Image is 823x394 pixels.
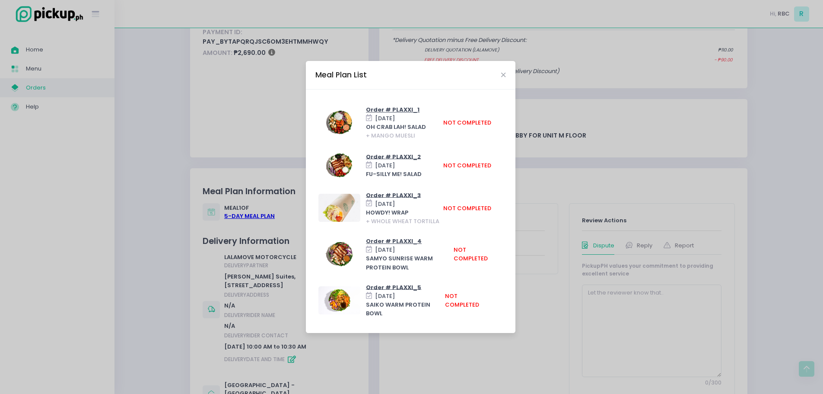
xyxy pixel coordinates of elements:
[454,246,488,263] span: not completed
[366,237,422,245] span: Order # PLAXXI_4
[375,246,395,254] span: [DATE]
[375,114,395,122] span: [DATE]
[366,152,421,160] a: Order # PLAXXI_2
[445,292,479,309] span: not completed
[366,217,439,225] span: + Whole Wheat Tortilla
[366,237,422,245] a: Order # PLAXXI_4
[375,199,395,208] span: [DATE]
[443,119,491,127] span: not completed
[366,254,433,271] span: SAMYO SUNRISE WARM PROTEIN BOWL
[366,208,408,217] span: HOWDY! WRAP
[366,123,426,131] span: OH CRAB LAH! SALAD
[366,283,421,291] a: Order # PLAXXI_5
[375,161,395,170] span: [DATE]
[366,131,415,140] span: + MANGO MUESLI
[443,161,491,170] span: not completed
[315,69,367,80] div: Meal Plan List
[366,170,422,178] span: FU-SILLY ME! SALAD
[501,73,505,77] button: Close
[366,301,430,317] span: SAIKO WARM PROTEIN BOWL
[366,191,421,199] a: Order # PLAXXI_3
[375,292,395,300] span: [DATE]
[366,105,419,113] a: Order # PLAXXI_1
[443,204,491,212] span: not completed
[366,106,419,114] span: Order # PLAXXI_1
